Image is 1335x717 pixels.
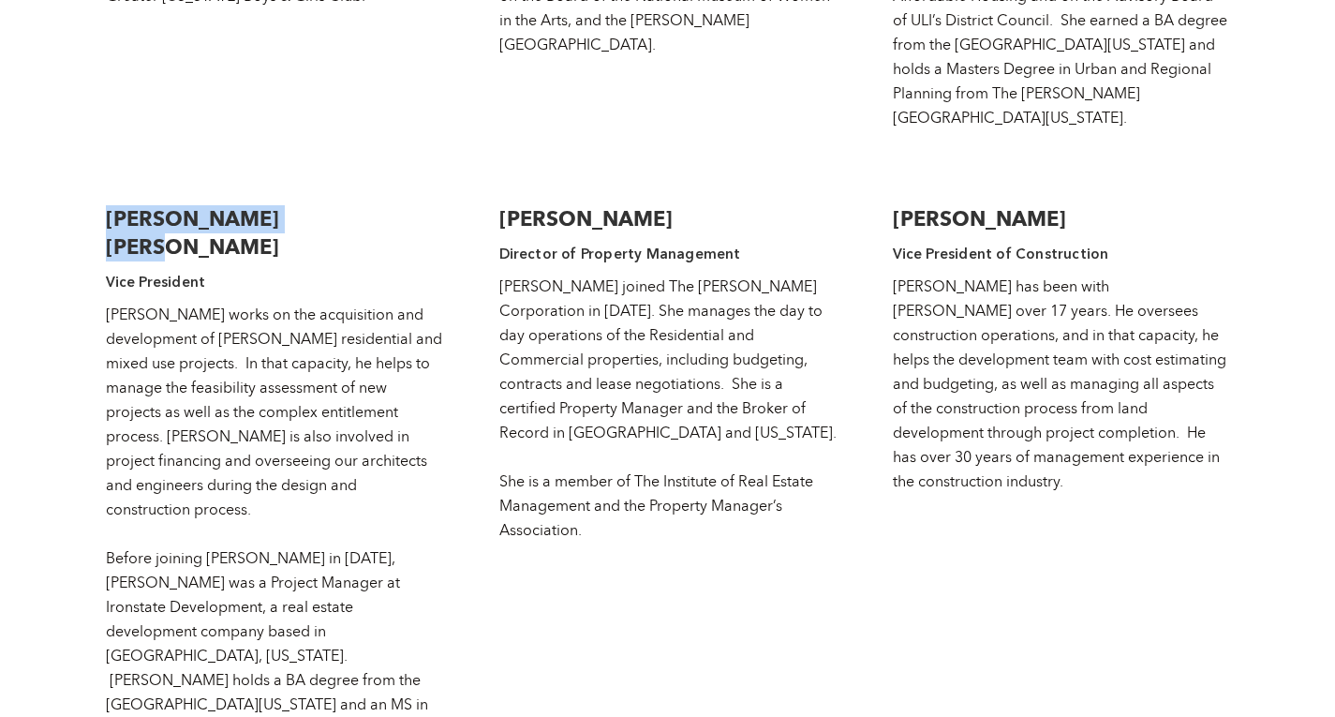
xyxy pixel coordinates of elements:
[499,243,837,265] h4: Director of Property Management
[893,243,1230,265] h4: Vice President of Construction
[106,205,443,261] h3: [PERSON_NAME] [PERSON_NAME]
[893,209,1066,230] strong: [PERSON_NAME]
[893,275,1230,494] div: [PERSON_NAME] has been with [PERSON_NAME] over 17 years. He oversees construction operations, and...
[106,271,443,293] h4: Vice President
[499,275,837,543] div: [PERSON_NAME] joined The [PERSON_NAME] Corporation in [DATE]. She manages the day to day operatio...
[499,205,837,233] h3: [PERSON_NAME]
